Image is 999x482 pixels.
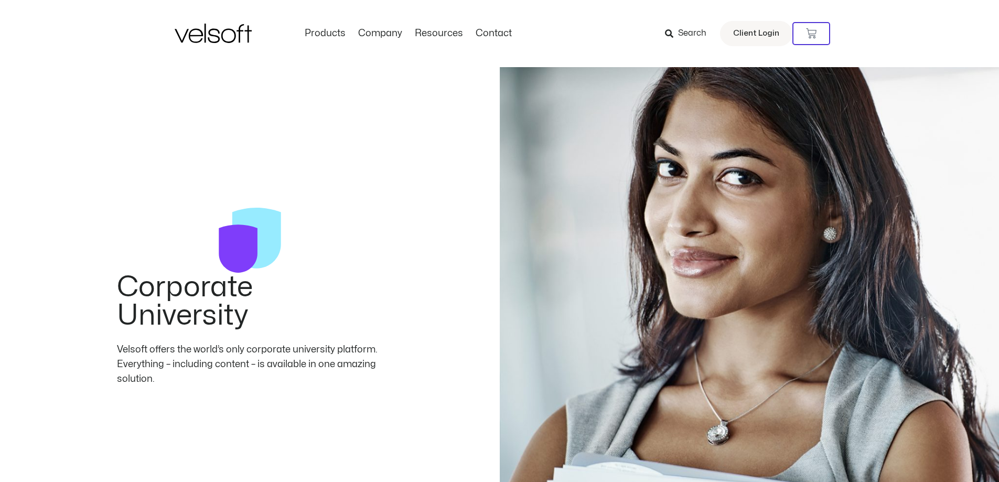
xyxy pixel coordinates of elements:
[298,28,518,39] nav: Menu
[665,25,714,42] a: Search
[720,21,792,46] a: Client Login
[678,27,706,40] span: Search
[469,28,518,39] a: ContactMenu Toggle
[117,342,382,387] div: Velsoft offers the world’s only corporate university platform. Everything – including content – i...
[117,273,382,330] h2: Corporate University
[733,27,779,40] span: Client Login
[298,28,352,39] a: ProductsMenu Toggle
[352,28,409,39] a: CompanyMenu Toggle
[175,24,252,43] img: Velsoft Training Materials
[409,28,469,39] a: ResourcesMenu Toggle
